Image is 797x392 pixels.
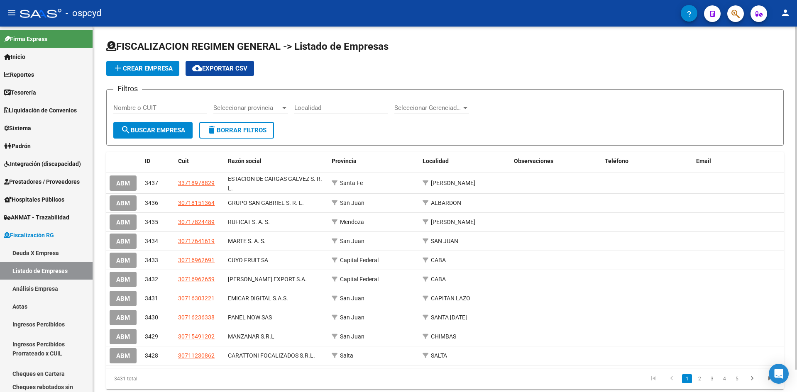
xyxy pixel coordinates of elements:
[145,158,150,164] span: ID
[228,238,266,244] span: MARTE S. A. S.
[178,257,215,263] span: 30716962691
[110,272,137,287] button: ABM
[431,276,446,282] span: CABA
[113,63,123,73] mat-icon: add
[145,200,158,206] span: 3436
[145,276,158,282] span: 3432
[186,61,254,76] button: Exportar CSV
[340,295,364,302] span: San Juan
[431,257,446,263] span: CABA
[145,352,158,359] span: 3428
[228,257,268,263] span: CUYO FRUIT SA
[340,219,364,225] span: Mendoza
[4,34,47,44] span: Firma Express
[707,374,717,383] a: 3
[4,124,31,133] span: Sistema
[207,127,266,134] span: Borrar Filtros
[110,195,137,211] button: ABM
[228,352,315,359] span: CARATTONI FOCALIZADOS S.R.L.
[4,195,64,204] span: Hospitales Públicos
[718,372,731,386] li: page 4
[110,291,137,306] button: ABM
[106,41,389,52] span: FISCALIZACION REGIMEN GENERAL -> Listado de Empresas
[110,348,137,363] button: ABM
[431,352,447,359] span: SALTA
[4,159,81,168] span: Integración (discapacidad)
[199,122,274,139] button: Borrar Filtros
[431,333,456,340] span: CHIMBAS
[601,152,692,170] datatable-header-cell: Teléfono
[719,374,729,383] a: 4
[706,372,718,386] li: page 3
[511,152,601,170] datatable-header-cell: Observaciones
[178,219,215,225] span: 30717824489
[178,180,215,186] span: 33718978829
[340,180,363,186] span: Santa Fe
[178,276,215,282] span: 30716962659
[121,127,185,134] span: Buscar Empresa
[110,310,137,325] button: ABM
[116,180,130,187] span: ABM
[431,238,458,244] span: SAN JUAN
[116,238,130,245] span: ABM
[228,200,304,206] span: GRUPO SAN GABRIEL S. R. L.
[175,152,225,170] datatable-header-cell: Cuit
[431,200,461,206] span: ALBARDON
[178,238,215,244] span: 30717641619
[106,368,240,389] div: 3431 total
[228,175,322,192] span: ESTACION DE CARGAS GALVEZ S. R. L.
[769,364,789,384] div: Open Intercom Messenger
[4,70,34,79] span: Reportes
[110,234,137,249] button: ABM
[7,8,17,18] mat-icon: menu
[423,158,449,164] span: Localidad
[178,352,215,359] span: 30711230862
[110,214,137,230] button: ABM
[394,104,462,112] span: Seleccionar Gerenciador
[116,219,130,226] span: ABM
[213,104,281,112] span: Seleccionar provincia
[66,4,101,22] span: - ospcyd
[116,295,130,302] span: ABM
[340,276,379,282] span: Capital Federal
[605,158,628,164] span: Teléfono
[681,372,693,386] li: page 1
[693,372,706,386] li: page 2
[116,276,130,283] span: ABM
[145,295,158,302] span: 3431
[340,314,364,321] span: San Juan
[340,352,353,359] span: Salta
[4,106,77,115] span: Liquidación de Convenios
[113,65,173,72] span: Crear Empresa
[145,314,158,321] span: 3430
[228,158,262,164] span: Razón social
[645,374,661,383] a: go to first page
[228,295,288,302] span: EMICAR DIGITAL S.A.S.
[225,152,328,170] datatable-header-cell: Razón social
[763,374,778,383] a: go to last page
[110,253,137,268] button: ABM
[340,333,364,340] span: San Juan
[145,219,158,225] span: 3435
[145,333,158,340] span: 3429
[116,257,130,264] span: ABM
[192,63,202,73] mat-icon: cloud_download
[693,152,784,170] datatable-header-cell: Email
[431,219,475,225] span: [PERSON_NAME]
[340,200,364,206] span: San Juan
[780,8,790,18] mat-icon: person
[207,125,217,135] mat-icon: delete
[113,83,142,95] h3: Filtros
[116,352,130,360] span: ABM
[228,333,274,340] span: MANZANAR S.R.L
[419,152,510,170] datatable-header-cell: Localidad
[340,238,364,244] span: San Juan
[744,374,760,383] a: go to next page
[696,158,711,164] span: Email
[228,219,270,225] span: RUFICAT S. A. S.
[192,65,247,72] span: Exportar CSV
[431,180,475,186] span: [PERSON_NAME]
[4,52,25,61] span: Inicio
[514,158,553,164] span: Observaciones
[178,158,189,164] span: Cuit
